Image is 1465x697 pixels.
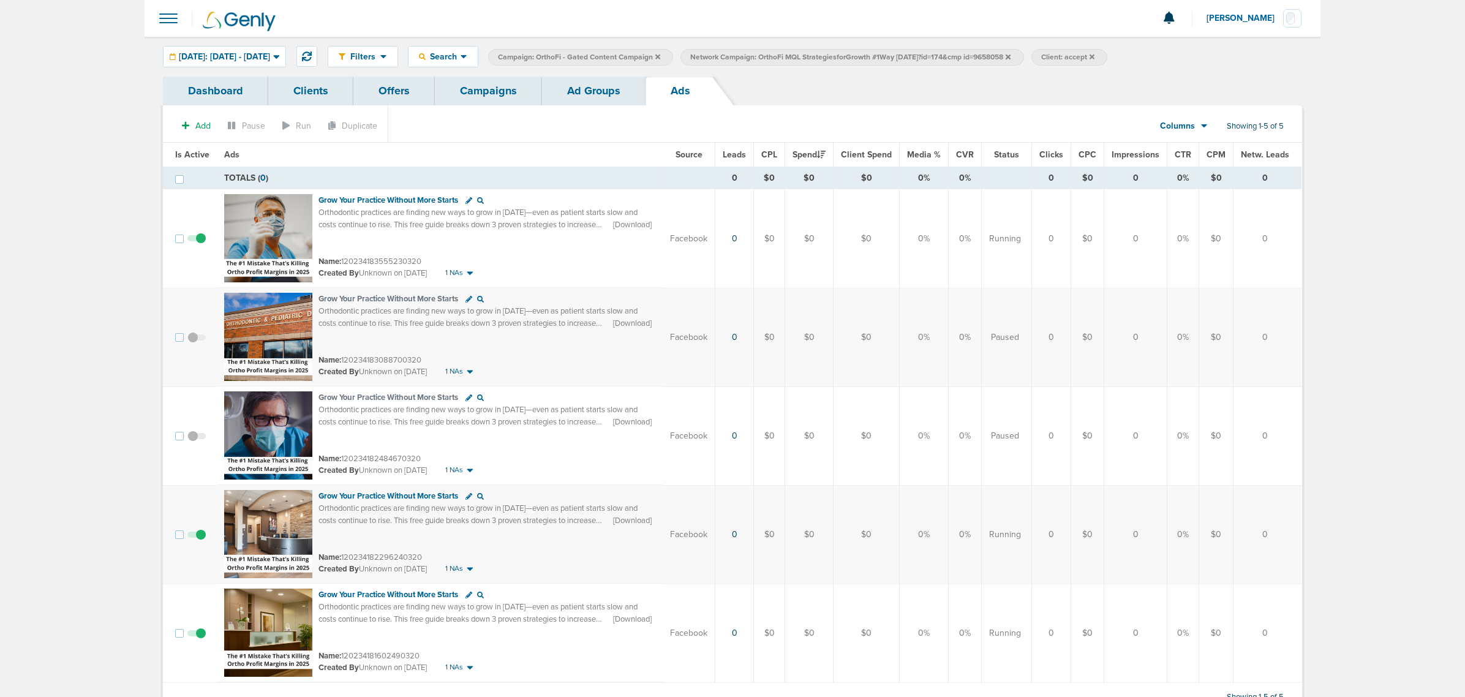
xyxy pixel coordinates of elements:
span: CPC [1079,149,1096,160]
small: Unknown on [DATE] [318,268,427,279]
span: Name: [318,651,341,661]
span: [Download] [613,614,652,625]
span: [PERSON_NAME] [1207,14,1283,23]
td: $0 [785,288,834,386]
span: Name: [318,257,341,266]
a: 0 [732,431,737,441]
small: Unknown on [DATE] [318,662,427,673]
span: Running [989,233,1021,245]
img: Ad image [224,490,312,578]
span: Created By [318,367,359,377]
td: Facebook [663,485,715,584]
small: Unknown on [DATE] [318,563,427,575]
span: 1 NAs [445,563,463,574]
td: $0 [834,386,900,485]
td: 0 [1233,288,1302,386]
span: Grow Your Practice Without More Starts [318,491,458,501]
td: $0 [1071,167,1104,189]
td: 0 [1032,584,1071,683]
button: Add [175,117,217,135]
img: Genly [203,12,276,31]
td: 0 [1032,167,1071,189]
td: 0% [1167,288,1199,386]
span: Clicks [1039,149,1063,160]
span: Paused [991,430,1019,442]
a: 0 [732,529,737,540]
span: [Download] [613,219,652,230]
a: 0 [732,332,737,342]
span: Name: [318,454,341,464]
td: 0% [900,386,949,485]
a: 0 [732,233,737,244]
td: $0 [785,167,834,189]
span: Name: [318,552,341,562]
span: Created By [318,268,359,278]
td: $0 [834,167,900,189]
td: 0 [1104,584,1167,683]
td: 0 [1233,167,1302,189]
span: 0 [260,173,266,183]
td: $0 [1199,288,1233,386]
small: 120234183088700320 [318,355,421,365]
span: CPL [761,149,777,160]
td: $0 [1199,584,1233,683]
span: Grow Your Practice Without More Starts [318,393,458,402]
td: 0 [1104,485,1167,584]
small: Unknown on [DATE] [318,366,427,377]
td: Facebook [663,584,715,683]
small: Unknown on [DATE] [318,465,427,476]
td: 0% [1167,167,1199,189]
span: Client Spend [841,149,892,160]
td: 0% [900,167,949,189]
span: Network Campaign: OrthoFi MQL StrategiesforGrowth #1Way [DATE]?id=174&cmp id=9658058 [690,52,1011,62]
span: Add [195,121,211,131]
td: $0 [1071,288,1104,386]
span: Grow Your Practice Without More Starts [318,590,458,600]
td: 0% [949,386,982,485]
a: Campaigns [435,77,542,105]
img: Ad image [224,293,312,381]
td: 0 [1104,167,1167,189]
td: $0 [1071,485,1104,584]
td: $0 [1071,189,1104,288]
td: 0 [1233,386,1302,485]
span: Netw. Leads [1241,149,1289,160]
td: 0% [900,485,949,584]
span: Ads [224,149,239,160]
span: 1 NAs [445,662,463,673]
td: $0 [834,584,900,683]
td: 0 [1233,584,1302,683]
span: Status [994,149,1019,160]
img: Ad image [224,194,312,282]
span: CTR [1175,149,1191,160]
span: Created By [318,465,359,475]
span: [Download] [613,318,652,329]
a: Clients [268,77,353,105]
img: Ad image [224,391,312,480]
td: 0% [900,288,949,386]
span: CPM [1207,149,1226,160]
td: 0 [1032,288,1071,386]
td: 0% [1167,485,1199,584]
img: Ad image [224,589,312,677]
td: 0% [1167,386,1199,485]
span: Leads [723,149,746,160]
td: $0 [1071,386,1104,485]
span: 1 NAs [445,465,463,475]
span: Source [676,149,702,160]
td: 0 [1104,189,1167,288]
span: Spend [793,149,826,160]
td: $0 [785,485,834,584]
span: Client: accept [1041,52,1094,62]
td: $0 [1199,189,1233,288]
td: 0% [1167,189,1199,288]
td: 0 [1233,189,1302,288]
td: Facebook [663,386,715,485]
td: 0 [1032,386,1071,485]
td: $0 [1199,167,1233,189]
td: 0% [1167,584,1199,683]
td: 0 [1104,288,1167,386]
span: Running [989,529,1021,541]
td: $0 [785,584,834,683]
td: 0% [949,189,982,288]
